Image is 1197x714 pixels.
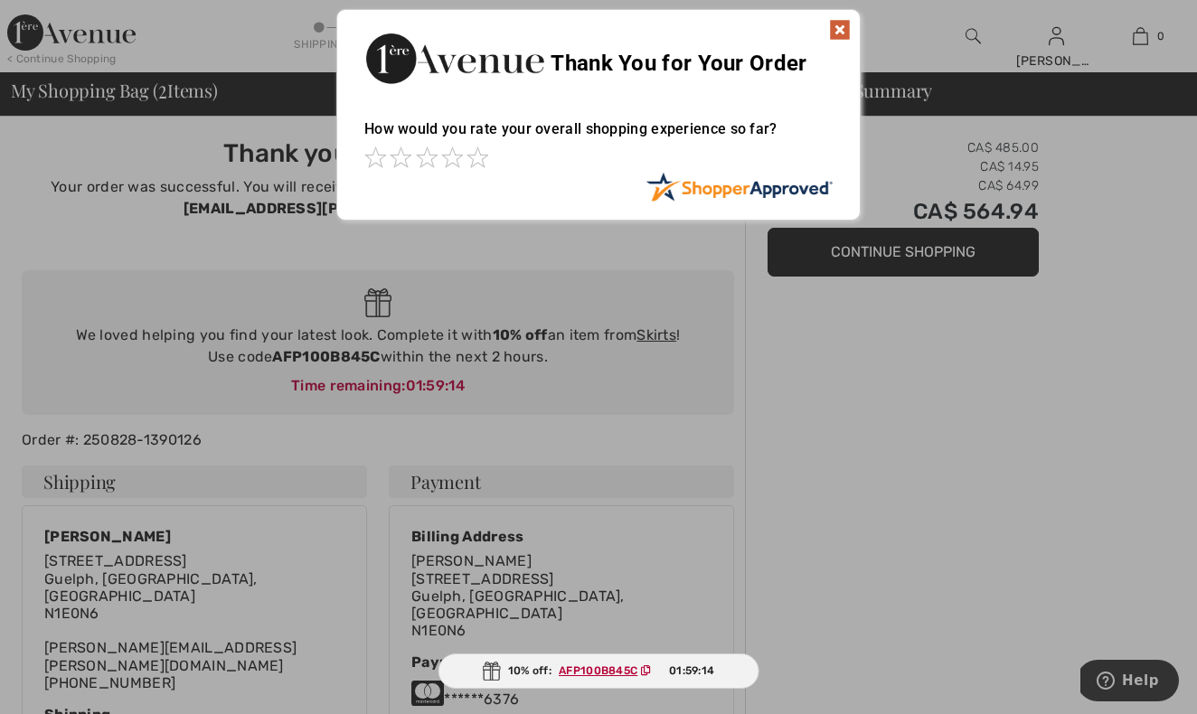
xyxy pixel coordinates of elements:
[483,662,501,681] img: Gift.svg
[364,102,833,172] div: How would you rate your overall shopping experience so far?
[364,28,545,89] img: Thank You for Your Order
[559,664,637,677] ins: AFP100B845C
[42,13,79,29] span: Help
[551,51,806,76] span: Thank You for Your Order
[438,653,759,689] div: 10% off:
[669,662,714,679] span: 01:59:14
[829,19,851,41] img: x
